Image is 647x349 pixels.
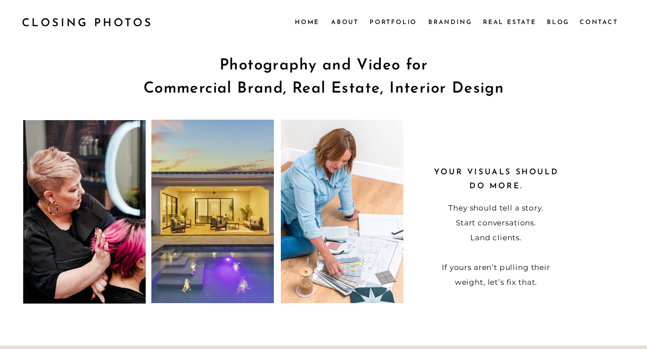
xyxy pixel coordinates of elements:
a: Branding [428,17,473,27]
a: Blog [547,17,570,27]
a: About [331,17,358,27]
a: Real Estate [483,17,538,27]
p: They should tell a story. Start conversations. Land clients. If yours aren’t pulling their weight... [429,200,564,296]
a: Contact [580,17,617,27]
h2: Your visuals should do more. [432,166,561,193]
h1: Photography and Video for Commercial Brand, Real Estate, Interior Design [61,55,587,103]
a: CLOSING PHOTOS [22,14,161,30]
a: Portfolio [370,17,417,27]
a: Home [295,17,319,27]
